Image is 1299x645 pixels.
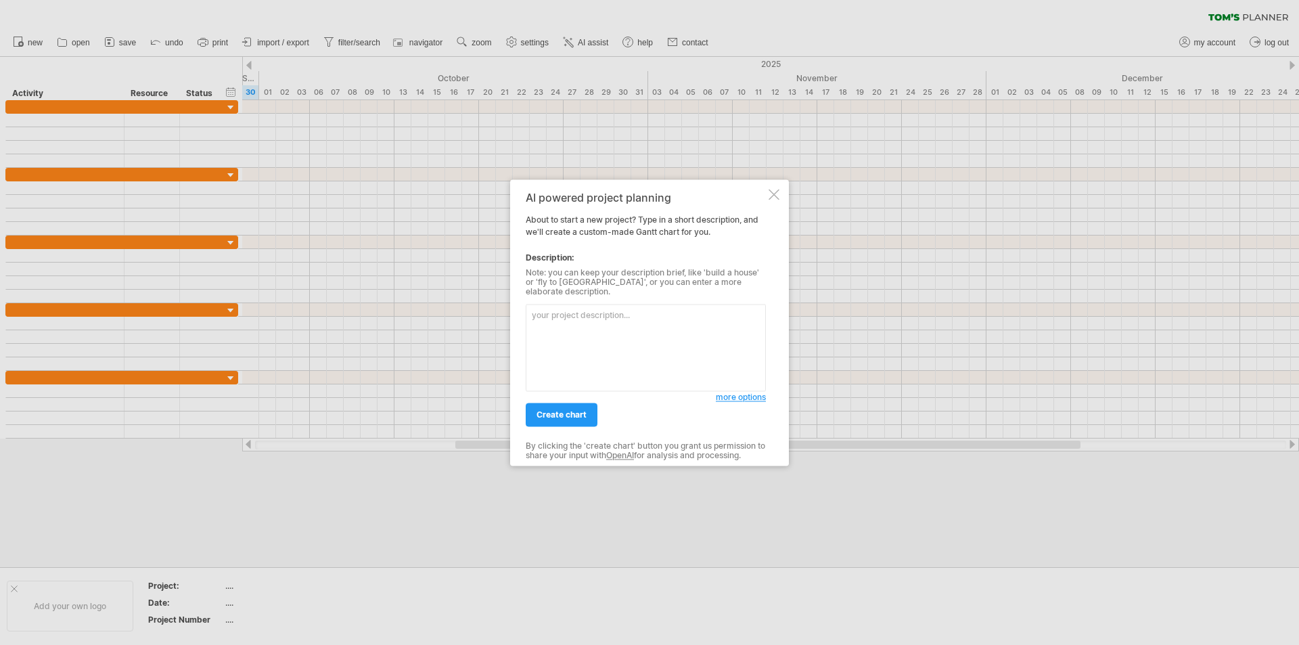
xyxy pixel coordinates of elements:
[526,192,766,204] div: AI powered project planning
[716,391,766,403] a: more options
[526,268,766,297] div: Note: you can keep your description brief, like 'build a house' or 'fly to [GEOGRAPHIC_DATA]', or...
[606,451,634,461] a: OpenAI
[537,409,587,420] span: create chart
[716,392,766,402] span: more options
[526,403,597,426] a: create chart
[526,192,766,453] div: About to start a new project? Type in a short description, and we'll create a custom-made Gantt c...
[526,252,766,264] div: Description:
[526,441,766,461] div: By clicking the 'create chart' button you grant us permission to share your input with for analys...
